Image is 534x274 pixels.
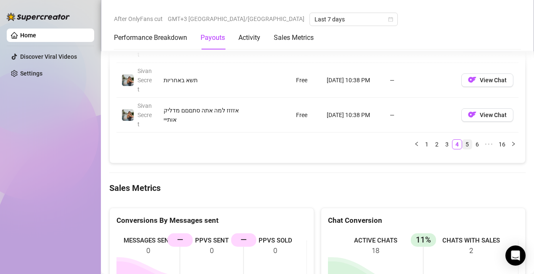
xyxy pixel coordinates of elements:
img: SivanSecret [122,109,134,121]
li: 3 [442,139,452,149]
button: OFView Chat [461,108,513,122]
div: Performance Breakdown [114,33,187,43]
div: אזזזז למה אתה סתםםם מדליק אותייי [164,106,252,124]
a: Settings [20,70,42,77]
li: 2 [432,139,442,149]
button: left [412,139,422,149]
a: OFView Chat [461,78,513,85]
img: logo-BBDzfeDw.svg [7,13,70,21]
li: Next Page [508,139,518,149]
span: left [414,141,419,146]
a: 1 [422,140,431,149]
div: Conversions By Messages sent [116,215,307,226]
div: Chat Conversion [328,215,518,226]
a: 3 [442,140,452,149]
td: [DATE] 10:38 PM [322,98,385,133]
img: OF [468,76,476,84]
li: 6 [472,139,482,149]
li: Previous Page [412,139,422,149]
td: — [385,98,456,133]
div: תשא באחריות [164,76,252,85]
td: — [385,63,456,98]
button: right [508,139,518,149]
a: 16 [496,140,508,149]
li: 4 [452,139,462,149]
a: 4 [452,140,462,149]
span: SivanSecret [137,33,152,58]
a: 2 [432,140,441,149]
span: SivanSecret [137,68,152,93]
td: Free [291,63,322,98]
button: OFView Chat [461,73,513,87]
span: View Chat [480,112,507,118]
td: Free [291,98,322,133]
a: Discover Viral Videos [20,53,77,60]
img: OF [468,110,476,119]
div: Open Intercom Messenger [505,245,526,266]
div: Sales Metrics [274,33,314,43]
td: [DATE] 10:38 PM [322,63,385,98]
span: After OnlyFans cut [114,13,163,25]
li: 16 [496,139,508,149]
span: Last 7 days [315,13,393,26]
div: Payouts [201,33,225,43]
a: 5 [463,140,472,149]
h4: Sales Metrics [109,182,526,194]
li: 5 [462,139,472,149]
li: Next 5 Pages [482,139,496,149]
span: GMT+3 [GEOGRAPHIC_DATA]/[GEOGRAPHIC_DATA] [168,13,304,25]
li: 1 [422,139,432,149]
span: calendar [388,17,393,22]
span: View Chat [480,77,507,84]
span: ••• [482,139,496,149]
a: 6 [473,140,482,149]
div: Activity [238,33,260,43]
img: SivanSecret [122,74,134,86]
a: Home [20,32,36,39]
span: SivanSecret [137,102,152,128]
a: OFView Chat [461,113,513,120]
span: right [511,141,516,146]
